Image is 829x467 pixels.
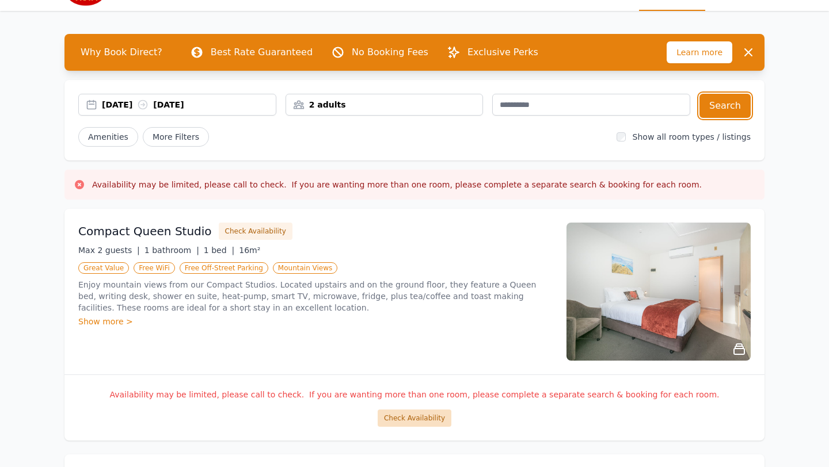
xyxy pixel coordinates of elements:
[78,262,129,274] span: Great Value
[352,45,428,59] p: No Booking Fees
[78,127,138,147] button: Amenities
[143,127,209,147] span: More Filters
[78,279,553,313] p: Enjoy mountain views from our Compact Studios. Located upstairs and on the ground floor, they fea...
[78,246,140,255] span: Max 2 guests |
[180,262,268,274] span: Free Off-Street Parking
[467,45,538,59] p: Exclusive Perks
[273,262,337,274] span: Mountain Views
[667,41,732,63] span: Learn more
[144,246,199,255] span: 1 bathroom |
[92,179,702,190] h3: Availability may be limited, please call to check. If you are wanting more than one room, please ...
[78,389,751,400] p: Availability may be limited, please call to check. If you are wanting more than one room, please ...
[633,132,751,141] label: Show all room types / listings
[378,409,451,427] button: Check Availability
[211,45,313,59] p: Best Rate Guaranteed
[134,262,175,274] span: Free WiFi
[78,223,212,239] h3: Compact Queen Studio
[219,223,292,240] button: Check Availability
[699,94,751,118] button: Search
[71,41,172,64] span: Why Book Direct?
[286,99,483,110] div: 2 adults
[239,246,260,255] span: 16m²
[78,316,553,327] div: Show more >
[102,99,276,110] div: [DATE] [DATE]
[204,246,234,255] span: 1 bed |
